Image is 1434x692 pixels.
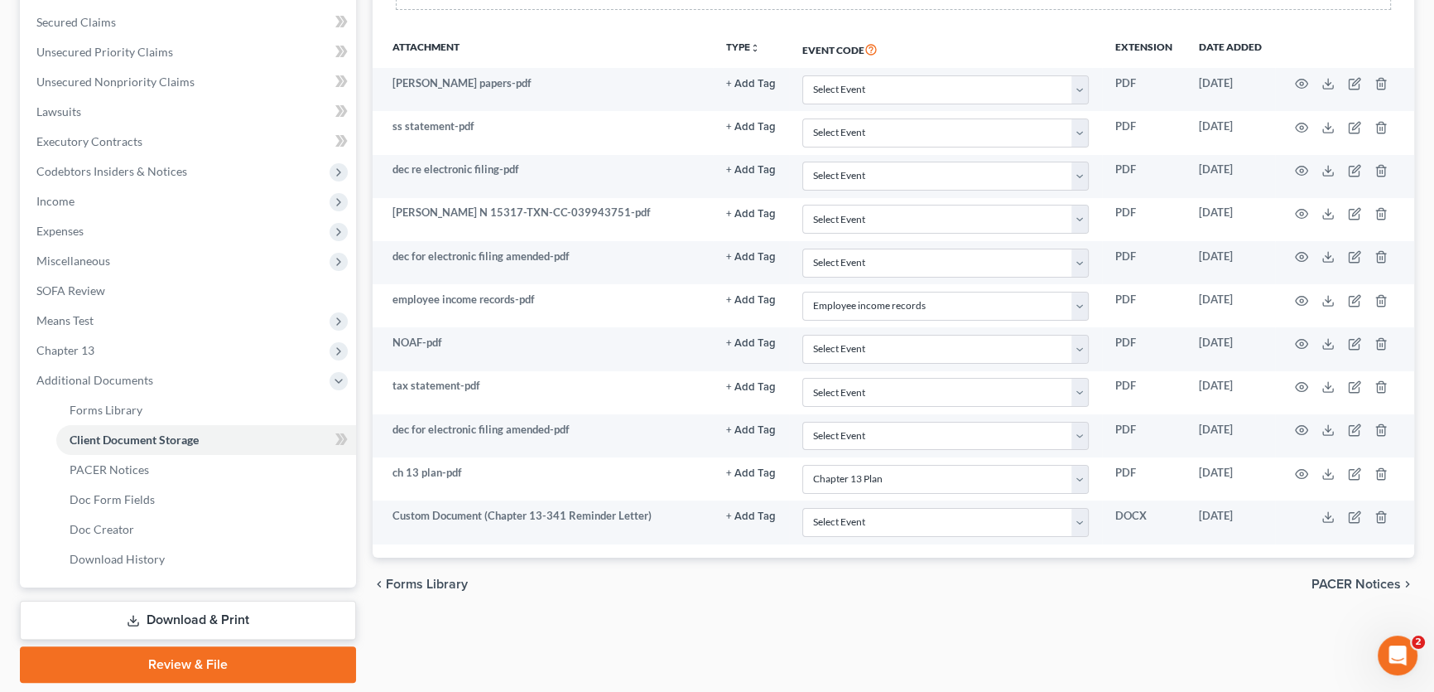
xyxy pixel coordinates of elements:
[373,30,713,68] th: Attachment
[1186,414,1275,457] td: [DATE]
[726,465,776,481] a: + Add Tag
[726,252,776,263] button: + Add Tag
[1102,414,1186,457] td: PDF
[750,43,760,53] i: unfold_more
[56,455,356,485] a: PACER Notices
[70,522,134,536] span: Doc Creator
[373,578,386,591] i: chevron_left
[1102,371,1186,414] td: PDF
[386,578,468,591] span: Forms Library
[726,338,776,349] button: + Add Tag
[20,601,356,640] a: Download & Print
[726,205,776,220] a: + Add Tag
[726,209,776,220] button: + Add Tag
[1186,30,1275,68] th: Date added
[20,646,356,683] a: Review & File
[36,343,94,357] span: Chapter 13
[726,511,776,522] button: + Add Tag
[36,75,195,89] span: Unsecured Nonpriority Claims
[1186,284,1275,327] td: [DATE]
[1186,327,1275,370] td: [DATE]
[70,433,199,447] span: Client Document Storage
[373,327,713,370] td: NOAF-pdf
[36,283,105,298] span: SOFA Review
[70,552,165,566] span: Download History
[373,371,713,414] td: tax statement-pdf
[23,7,356,37] a: Secured Claims
[36,254,110,268] span: Miscellaneous
[373,241,713,284] td: dec for electronic filing amended-pdf
[36,224,84,238] span: Expenses
[23,276,356,306] a: SOFA Review
[1102,111,1186,154] td: PDF
[70,403,142,417] span: Forms Library
[726,249,776,264] a: + Add Tag
[56,425,356,455] a: Client Document Storage
[1102,155,1186,198] td: PDF
[726,119,776,134] a: + Add Tag
[373,111,713,154] td: ss statement-pdf
[726,122,776,133] button: + Add Tag
[23,67,356,97] a: Unsecured Nonpriority Claims
[1186,155,1275,198] td: [DATE]
[36,134,142,148] span: Executory Contracts
[1378,636,1417,675] iframe: Intercom live chat
[36,15,116,29] span: Secured Claims
[1186,111,1275,154] td: [DATE]
[1401,578,1414,591] i: chevron_right
[1186,501,1275,544] td: [DATE]
[726,425,776,436] button: + Add Tag
[1102,198,1186,241] td: PDF
[726,42,760,53] button: TYPEunfold_more
[789,30,1102,68] th: Event Code
[726,378,776,394] a: + Add Tag
[36,164,187,178] span: Codebtors Insiders & Notices
[1102,241,1186,284] td: PDF
[1311,578,1414,591] button: PACER Notices chevron_right
[70,492,155,506] span: Doc Form Fields
[726,508,776,524] a: + Add Tag
[1186,457,1275,501] td: [DATE]
[56,544,356,574] a: Download History
[373,501,713,544] td: Custom Document (Chapter 13-341 Reminder Letter)
[56,515,356,544] a: Doc Creator
[70,462,149,477] span: PACER Notices
[1102,457,1186,501] td: PDF
[56,395,356,425] a: Forms Library
[373,284,713,327] td: employee income records-pdf
[36,104,81,119] span: Lawsuits
[1412,636,1425,649] span: 2
[726,335,776,351] a: + Add Tag
[373,68,713,111] td: [PERSON_NAME] papers-pdf
[36,194,75,208] span: Income
[1186,68,1275,111] td: [DATE]
[726,422,776,438] a: + Add Tag
[1186,371,1275,414] td: [DATE]
[36,373,153,387] span: Additional Documents
[726,75,776,91] a: + Add Tag
[36,313,94,327] span: Means Test
[56,485,356,515] a: Doc Form Fields
[373,155,713,198] td: dec re electronic filing-pdf
[23,97,356,127] a: Lawsuits
[726,79,776,90] button: + Add Tag
[23,37,356,67] a: Unsecured Priority Claims
[1311,578,1401,591] span: PACER Notices
[1102,30,1186,68] th: Extension
[726,162,776,177] a: + Add Tag
[1186,198,1275,241] td: [DATE]
[23,127,356,157] a: Executory Contracts
[1102,284,1186,327] td: PDF
[36,45,173,59] span: Unsecured Priority Claims
[1102,501,1186,544] td: DOCX
[373,457,713,501] td: ch 13 plan-pdf
[373,414,713,457] td: dec for electronic filing amended-pdf
[1102,327,1186,370] td: PDF
[1186,241,1275,284] td: [DATE]
[726,295,776,306] button: + Add Tag
[726,292,776,307] a: + Add Tag
[1102,68,1186,111] td: PDF
[373,578,468,591] button: chevron_left Forms Library
[726,468,776,479] button: + Add Tag
[373,198,713,241] td: [PERSON_NAME] N 15317-TXN-CC-039943751-pdf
